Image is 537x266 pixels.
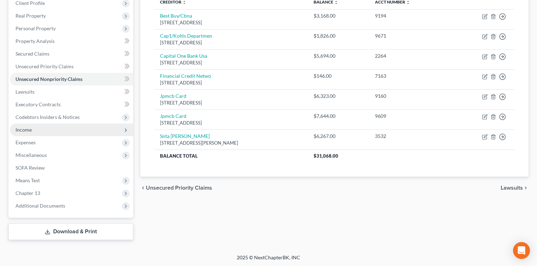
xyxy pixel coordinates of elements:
div: 9609 [375,113,443,120]
a: Jpmcb Card [160,113,186,119]
div: [STREET_ADDRESS] [160,100,302,106]
a: Unsecured Nonpriority Claims [10,73,133,85]
span: Lawsuits [501,185,523,191]
div: 3532 [375,133,443,140]
button: Lawsuits chevron_right [501,185,529,191]
div: $1,826.00 [314,32,364,39]
span: Unsecured Priority Claims [146,185,212,191]
div: [STREET_ADDRESS] [160,19,302,26]
div: 7163 [375,72,443,80]
div: [STREET_ADDRESS] [160,39,302,46]
div: $6,323.00 [314,93,364,100]
div: 9671 [375,32,443,39]
i: unfold_more [334,0,338,5]
span: Secured Claims [16,51,49,57]
span: Property Analysis [16,38,55,44]
span: Unsecured Nonpriority Claims [16,76,82,82]
div: [STREET_ADDRESS] [160,59,302,66]
a: Executory Contracts [10,98,133,111]
div: 9160 [375,93,443,100]
div: [STREET_ADDRESS] [160,80,302,86]
span: Codebtors Insiders & Notices [16,114,80,120]
a: Secured Claims [10,47,133,60]
div: [STREET_ADDRESS] [160,120,302,126]
div: $146.00 [314,72,364,80]
a: Unsecured Priority Claims [10,60,133,73]
a: Jpmcb Card [160,93,186,99]
i: chevron_left [140,185,146,191]
span: Income [16,127,32,133]
button: chevron_left Unsecured Priority Claims [140,185,212,191]
span: Lawsuits [16,89,35,95]
a: Lawsuits [10,85,133,98]
i: unfold_more [406,0,410,5]
span: Personal Property [16,25,56,31]
a: Property Analysis [10,35,133,47]
div: 9194 [375,12,443,19]
div: [STREET_ADDRESS][PERSON_NAME] [160,140,302,146]
div: $3,168.00 [314,12,364,19]
span: Miscellaneous [16,152,47,158]
div: $5,694.00 [314,52,364,59]
a: Best Buy/Cbna [160,13,192,19]
i: unfold_more [182,0,186,5]
span: Executory Contracts [16,101,61,107]
a: Download & Print [8,223,133,240]
span: Unsecured Priority Claims [16,63,74,69]
div: Open Intercom Messenger [513,242,530,259]
a: Financial Credit Netwo [160,73,211,79]
span: Chapter 13 [16,190,40,196]
span: $31,068.00 [314,153,338,159]
span: Expenses [16,139,36,145]
i: chevron_right [523,185,529,191]
a: Cap1/Kohls Departmen [160,33,212,39]
span: SOFA Review [16,165,45,171]
th: Balance Total [154,150,308,162]
div: $7,644.00 [314,113,364,120]
a: Capital One Bank Usa [160,53,207,59]
div: 2264 [375,52,443,59]
a: Snta [PERSON_NAME] [160,133,210,139]
span: Real Property [16,13,46,19]
div: $6,267.00 [314,133,364,140]
span: Means Test [16,177,40,183]
span: Additional Documents [16,203,65,209]
a: SOFA Review [10,161,133,174]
